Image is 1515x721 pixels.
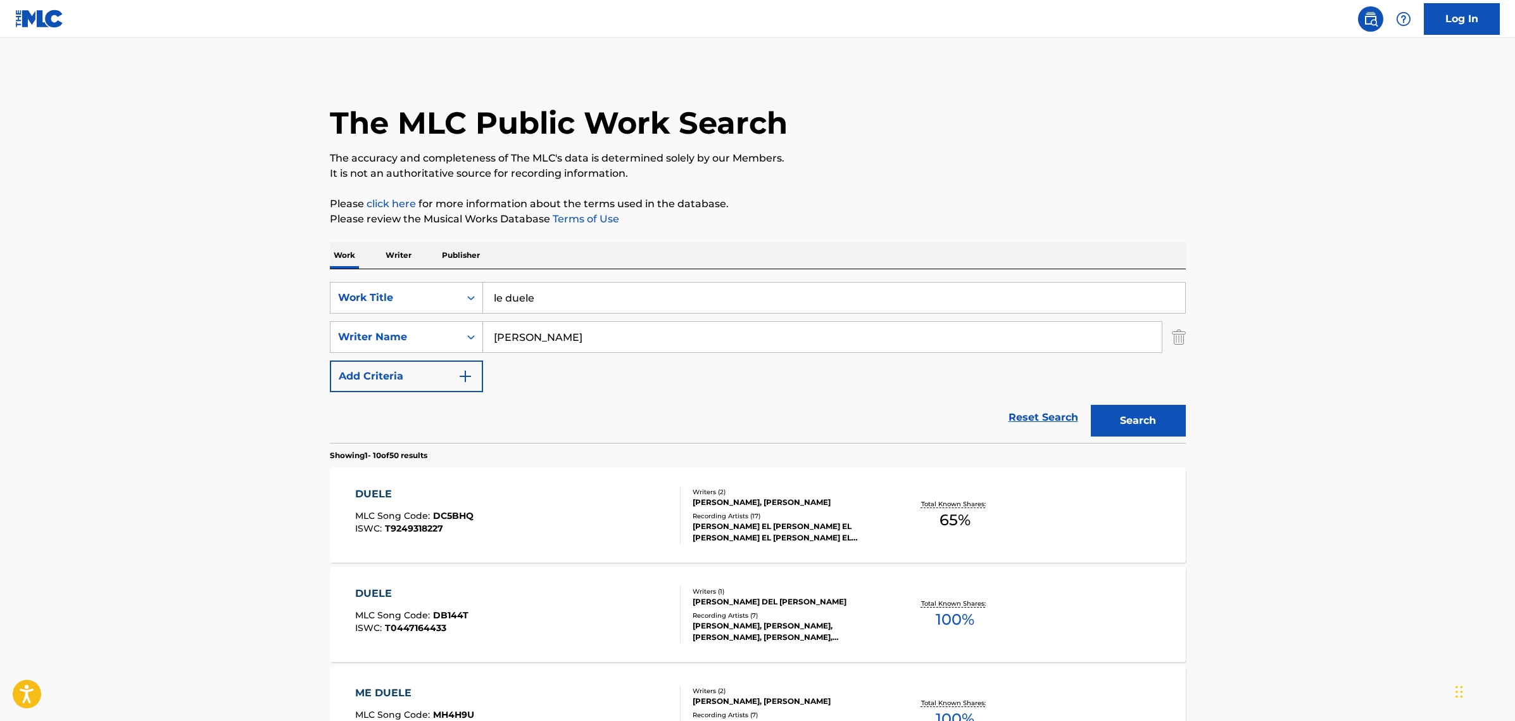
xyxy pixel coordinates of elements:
[355,510,433,521] span: MLC Song Code :
[1391,6,1416,32] div: Help
[458,369,473,384] img: 9d2ae6d4665cec9f34b9.svg
[1452,660,1515,721] iframe: Chat Widget
[367,198,416,210] a: click here
[433,510,474,521] span: DC5BHQ
[330,166,1186,181] p: It is not an authoritative source for recording information.
[693,521,884,544] div: [PERSON_NAME] EL [PERSON_NAME] EL [PERSON_NAME] EL [PERSON_NAME] EL [PERSON_NAME] EL [PERSON_NAME]
[15,10,64,28] img: MLC Logo
[438,242,484,269] p: Publisher
[921,599,989,608] p: Total Known Shares:
[693,587,884,596] div: Writers ( 1 )
[338,329,452,345] div: Writer Name
[940,509,971,532] span: 65 %
[355,609,433,621] span: MLC Song Code :
[330,242,359,269] p: Work
[433,709,474,720] span: MH4H9U
[1002,404,1084,431] a: Reset Search
[693,696,884,707] div: [PERSON_NAME], [PERSON_NAME]
[330,151,1186,166] p: The accuracy and completeness of The MLC's data is determined solely by our Members.
[330,212,1186,227] p: Please review the Musical Works Database
[330,360,483,392] button: Add Criteria
[693,710,884,720] div: Recording Artists ( 7 )
[693,611,884,620] div: Recording Artists ( 7 )
[382,242,415,269] p: Writer
[385,523,443,534] span: T9249318227
[355,487,474,502] div: DUELE
[550,213,619,225] a: Terms of Use
[330,282,1186,443] form: Search Form
[385,622,446,634] span: T0447164433
[330,450,427,461] p: Showing 1 - 10 of 50 results
[693,596,884,608] div: [PERSON_NAME] DEL [PERSON_NAME]
[1358,6,1383,32] a: Public Search
[355,709,433,720] span: MLC Song Code :
[1452,660,1515,721] div: Widget de chat
[355,523,385,534] span: ISWC :
[1455,673,1463,711] div: Arrastrar
[330,104,788,142] h1: The MLC Public Work Search
[693,686,884,696] div: Writers ( 2 )
[330,196,1186,212] p: Please for more information about the terms used in the database.
[1396,11,1411,27] img: help
[433,609,468,621] span: DB144T
[330,567,1186,662] a: DUELEMLC Song Code:DB144TISWC:T0447164433Writers (1)[PERSON_NAME] DEL [PERSON_NAME]Recording Arti...
[1172,321,1186,353] img: Delete Criterion
[355,622,385,634] span: ISWC :
[921,698,989,708] p: Total Known Shares:
[693,497,884,508] div: [PERSON_NAME], [PERSON_NAME]
[355,686,474,701] div: ME DUELE
[355,586,468,601] div: DUELE
[921,499,989,509] p: Total Known Shares:
[330,468,1186,563] a: DUELEMLC Song Code:DC5BHQISWC:T9249318227Writers (2)[PERSON_NAME], [PERSON_NAME]Recording Artists...
[693,487,884,497] div: Writers ( 2 )
[338,290,452,305] div: Work Title
[936,608,974,631] span: 100 %
[1424,3,1500,35] a: Log In
[693,620,884,643] div: [PERSON_NAME], [PERSON_NAME], [PERSON_NAME], [PERSON_NAME], [PERSON_NAME]
[693,511,884,521] div: Recording Artists ( 17 )
[1091,405,1186,437] button: Search
[1363,11,1378,27] img: search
